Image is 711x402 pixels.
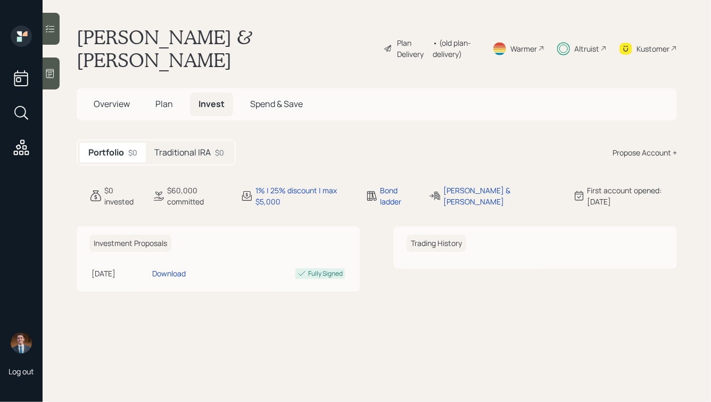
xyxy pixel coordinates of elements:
div: Kustomer [636,43,669,54]
h1: [PERSON_NAME] & [PERSON_NAME] [77,26,375,71]
div: [DATE] [92,268,148,279]
div: Log out [9,366,34,376]
div: $0 invested [104,185,139,207]
img: hunter_neumayer.jpg [11,332,32,354]
h6: Trading History [407,235,466,252]
div: 1% | 25% discount | max $5,000 [255,185,352,207]
span: Overview [94,98,130,110]
div: Warmer [510,43,537,54]
h5: Portfolio [88,147,124,158]
div: $0 [215,147,224,158]
div: [PERSON_NAME] & [PERSON_NAME] [443,185,559,207]
span: Invest [199,98,225,110]
div: $60,000 committed [167,185,228,207]
div: Bond ladder [381,185,416,207]
div: • (old plan-delivery) [433,37,479,60]
div: Propose Account + [613,147,677,158]
span: Plan [155,98,173,110]
div: Fully Signed [308,269,343,278]
h5: Traditional IRA [154,147,211,158]
div: $0 [128,147,137,158]
div: Altruist [574,43,599,54]
div: First account opened: [DATE] [588,185,677,207]
span: Spend & Save [250,98,303,110]
div: Download [152,268,186,279]
div: Plan Delivery [397,37,427,60]
h6: Investment Proposals [89,235,171,252]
